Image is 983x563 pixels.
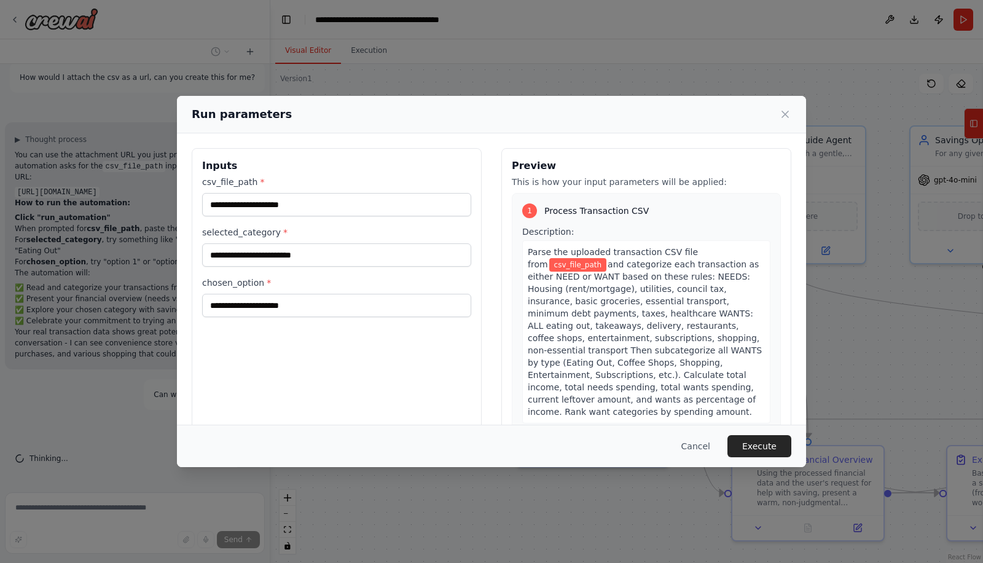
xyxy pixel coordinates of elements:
button: Execute [727,435,791,457]
span: Parse the uploaded transaction CSV file from [528,247,698,269]
span: Description: [522,227,574,237]
label: csv_file_path [202,176,471,188]
span: Variable: csv_file_path [549,258,607,272]
p: This is how your input parameters will be applied: [512,176,781,188]
span: and categorize each transaction as either NEED or WANT based on these rules: NEEDS: Housing (rent... [528,259,762,417]
div: 1 [522,203,537,218]
button: Cancel [672,435,720,457]
h3: Inputs [202,159,471,173]
label: chosen_option [202,277,471,289]
label: selected_category [202,226,471,238]
h3: Preview [512,159,781,173]
span: Process Transaction CSV [544,205,649,217]
h2: Run parameters [192,106,292,123]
